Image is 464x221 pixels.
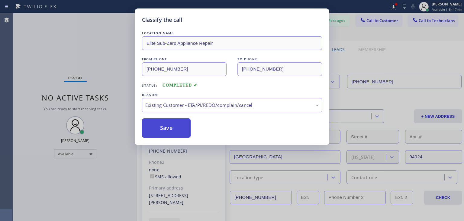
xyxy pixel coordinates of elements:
[142,56,227,62] div: FROM PHONE
[142,83,158,87] span: Status:
[142,118,191,138] button: Save
[142,92,322,98] div: REASON:
[237,62,322,76] input: To phone
[163,83,198,87] span: COMPLETED
[142,30,322,36] div: LOCATION NAME
[237,56,322,62] div: TO PHONE
[142,16,182,24] h5: Classify the call
[142,62,227,76] input: From phone
[145,102,319,109] div: Existing Customer - ETA/PI/REDO/complain/cancel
